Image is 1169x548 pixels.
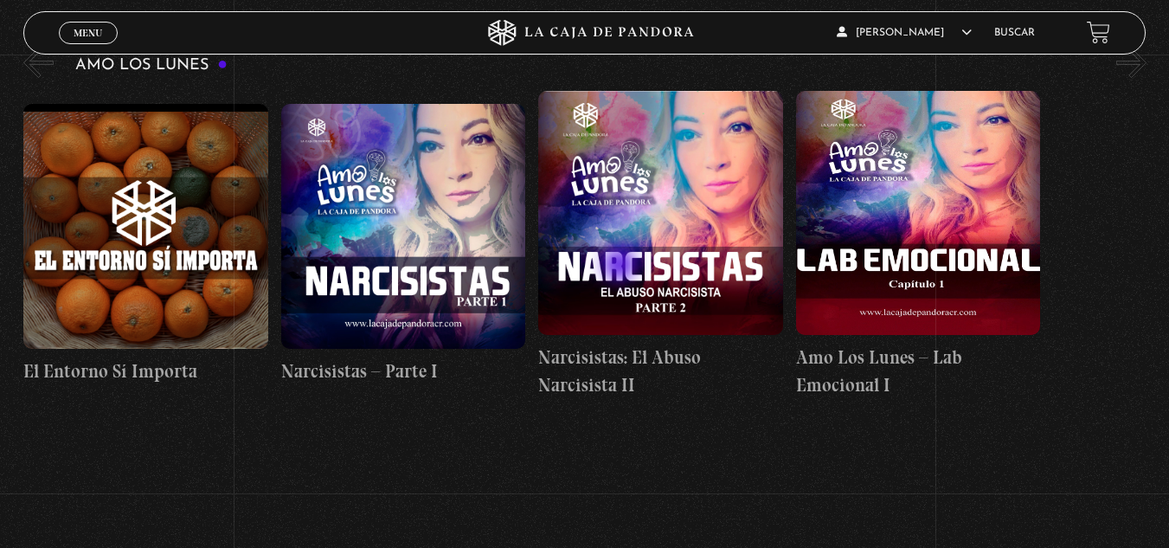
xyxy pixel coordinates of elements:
a: Narcisistas: El Abuso Narcisista II [538,91,783,399]
a: Narcisistas – Parte I [281,91,526,399]
span: Menu [74,28,102,38]
span: [PERSON_NAME] [837,28,972,38]
h3: Amo los Lunes [75,57,228,74]
h4: Narcisistas – Parte I [281,358,526,385]
a: View your shopping cart [1087,21,1110,44]
h4: Amo Los Lunes – Lab Emocional I [796,344,1041,398]
a: Buscar [994,28,1035,38]
a: El Entorno Sí Importa [23,91,268,399]
h4: El Entorno Sí Importa [23,358,268,385]
a: Amo Los Lunes – Lab Emocional I [796,91,1041,399]
h4: Narcisistas: El Abuso Narcisista II [538,344,783,398]
button: Previous [23,48,54,78]
button: Next [1116,48,1147,78]
span: Cerrar [67,42,108,54]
